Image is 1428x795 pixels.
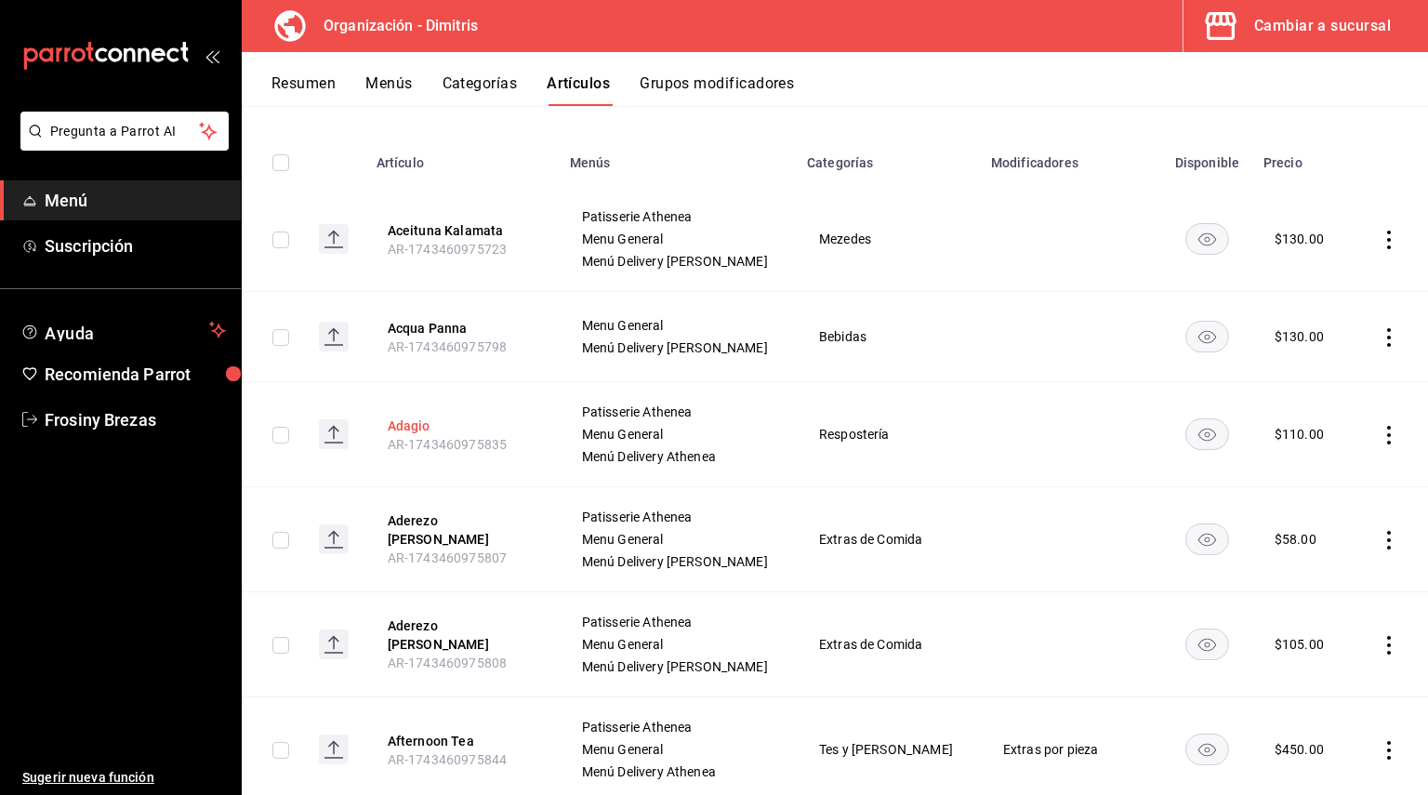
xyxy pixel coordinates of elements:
a: Pregunta a Parrot AI [13,135,229,154]
span: AR-1743460975798 [388,339,507,354]
button: availability-product [1185,734,1229,765]
span: Menú Delivery Athenea [582,765,773,778]
button: Categorías [443,74,518,106]
span: Patisserie Athenea [582,721,773,734]
span: AR-1743460975808 [388,656,507,670]
button: availability-product [1185,223,1229,255]
span: Menu General [582,533,773,546]
button: Menús [365,74,412,106]
button: availability-product [1185,629,1229,660]
span: AR-1743460975807 [388,550,507,565]
span: Patisserie Athenea [582,510,773,523]
span: Frosiny Brezas [45,407,226,432]
th: Precio [1252,127,1356,187]
span: Menú Delivery [PERSON_NAME] [582,255,773,268]
span: Menú [45,188,226,213]
h3: Organización - Dimitris [309,15,478,37]
button: Resumen [271,74,336,106]
span: Sugerir nueva función [22,768,226,788]
div: $ 105.00 [1275,635,1324,654]
span: Menu General [582,428,773,441]
button: actions [1380,636,1398,655]
span: Respostería [819,428,957,441]
button: edit-product-location [388,417,536,435]
button: actions [1380,328,1398,347]
button: edit-product-location [388,221,536,240]
span: Menu General [582,232,773,245]
span: Extras de Comida [819,638,957,651]
span: Patisserie Athenea [582,616,773,629]
span: Tes y [PERSON_NAME] [819,743,957,756]
span: Menu General [582,743,773,756]
div: $ 110.00 [1275,425,1324,444]
span: Mezedes [819,232,957,245]
button: actions [1380,231,1398,249]
div: $ 450.00 [1275,740,1324,759]
th: Artículo [365,127,559,187]
span: Menu General [582,319,773,332]
div: navigation tabs [271,74,1428,106]
span: AR-1743460975723 [388,242,507,257]
span: Patisserie Athenea [582,405,773,418]
button: edit-product-location [388,319,536,338]
div: $ 58.00 [1275,530,1316,549]
span: Menú Delivery [PERSON_NAME] [582,660,773,673]
span: AR-1743460975835 [388,437,507,452]
button: availability-product [1185,321,1229,352]
div: Cambiar a sucursal [1254,13,1391,39]
span: Suscripción [45,233,226,258]
span: Menú Delivery Athenea [582,450,773,463]
button: edit-product-location [388,732,536,750]
th: Disponible [1162,127,1252,187]
th: Categorías [796,127,980,187]
button: actions [1380,531,1398,550]
button: edit-product-location [388,511,536,549]
span: Ayuda [45,319,202,341]
span: Pregunta a Parrot AI [50,122,200,141]
span: Patisserie Athenea [582,210,773,223]
span: Menú Delivery [PERSON_NAME] [582,341,773,354]
span: Extras por pieza [1003,743,1139,756]
span: AR-1743460975844 [388,752,507,767]
button: open_drawer_menu [205,48,219,63]
button: actions [1380,426,1398,444]
button: Grupos modificadores [640,74,794,106]
button: Artículos [547,74,610,106]
div: $ 130.00 [1275,230,1324,248]
span: Bebidas [819,330,957,343]
span: Recomienda Parrot [45,362,226,387]
th: Menús [559,127,796,187]
button: edit-product-location [388,616,536,654]
button: availability-product [1185,523,1229,555]
span: Menu General [582,638,773,651]
button: availability-product [1185,418,1229,450]
th: Modificadores [980,127,1162,187]
button: actions [1380,741,1398,760]
span: Menú Delivery [PERSON_NAME] [582,555,773,568]
span: Extras de Comida [819,533,957,546]
button: Pregunta a Parrot AI [20,112,229,151]
div: $ 130.00 [1275,327,1324,346]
